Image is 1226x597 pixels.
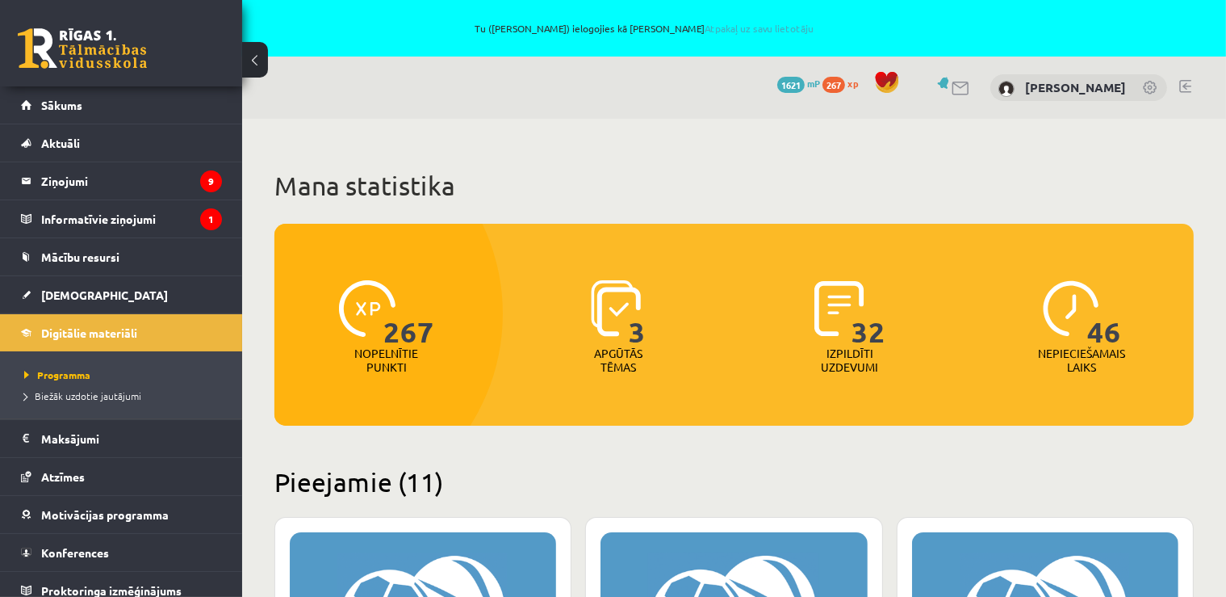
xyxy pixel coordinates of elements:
[41,162,222,200] legend: Ziņojumi
[21,200,222,238] a: Informatīvie ziņojumi1
[21,276,222,313] a: [DEMOGRAPHIC_DATA]
[21,496,222,533] a: Motivācijas programma
[339,280,395,337] img: icon-xp-0682a9bc20223a9ccc6f5883a126b849a74cddfe5390d2b41b4391c66f2066e7.svg
[21,458,222,495] a: Atzīmes
[705,22,814,35] a: Atpakaļ uz savu lietotāju
[41,326,137,340] span: Digitālie materiāli
[852,280,886,347] span: 32
[807,77,820,90] span: mP
[21,534,222,571] a: Konferences
[274,466,1194,498] h2: Pieejamie (11)
[41,469,85,484] span: Atzīmes
[822,77,845,93] span: 267
[591,280,642,337] img: icon-learned-topics-4a711ccc23c960034f471b6e78daf4a3bad4a20eaf4de84257b87e66633f6470.svg
[24,389,141,402] span: Biežāk uzdotie jautājumi
[41,98,82,112] span: Sākums
[274,170,1194,202] h1: Mana statistika
[41,200,222,238] legend: Informatīvie ziņojumi
[41,250,119,264] span: Mācību resursi
[41,136,80,150] span: Aktuāli
[200,208,222,230] i: 1
[629,280,646,347] span: 3
[41,420,222,457] legend: Maksājumi
[41,545,109,560] span: Konferences
[1038,347,1125,374] p: Nepieciešamais laiks
[200,170,222,192] i: 9
[21,86,222,124] a: Sākums
[18,28,147,69] a: Rīgas 1. Tālmācības vidusskola
[21,314,222,351] a: Digitālie materiāli
[21,162,222,200] a: Ziņojumi9
[777,77,805,93] span: 1621
[814,280,864,337] img: icon-completed-tasks-ad58ae20a441b2904462921112bc710f1caf180af7a3daa7317a5a94f2d26646.svg
[24,368,226,382] a: Programma
[777,77,820,90] a: 1621 mP
[24,389,226,403] a: Biežāk uzdotie jautājumi
[1025,79,1126,95] a: [PERSON_NAME]
[186,23,1103,33] span: Tu ([PERSON_NAME]) ielogojies kā [PERSON_NAME]
[354,347,418,374] p: Nopelnītie punkti
[41,288,168,302] span: [DEMOGRAPHIC_DATA]
[21,124,222,162] a: Aktuāli
[587,347,650,374] p: Apgūtās tēmas
[998,81,1015,97] img: Niklāvs Veselovs
[1087,280,1121,347] span: 46
[818,347,881,374] p: Izpildīti uzdevumi
[383,280,434,347] span: 267
[847,77,858,90] span: xp
[822,77,866,90] a: 267 xp
[21,420,222,457] a: Maksājumi
[24,368,90,381] span: Programma
[1043,280,1099,337] img: icon-clock-7be60019b62300814b6bd22b8e044499b485619524d84068768e800edab66f18.svg
[21,238,222,275] a: Mācību resursi
[41,507,169,522] span: Motivācijas programma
